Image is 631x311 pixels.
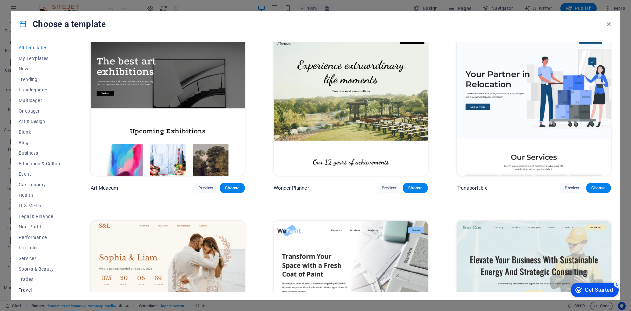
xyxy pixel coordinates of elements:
[274,34,428,176] img: Wonder Planner
[19,116,62,127] button: Art & Design
[19,211,62,221] button: Legal & Finance
[19,243,62,253] button: Portfolio
[19,264,62,274] button: Sports & Beauty
[19,42,62,53] button: All Templates
[376,183,401,193] button: Preview
[19,87,62,92] span: Landingpage
[19,150,62,156] span: Business
[19,200,62,211] button: IT & Media
[193,183,218,193] button: Preview
[19,95,62,106] button: Multipager
[19,274,62,285] button: Trades
[19,256,62,261] span: Services
[408,185,422,191] span: Choose
[91,185,118,191] p: Art Museum
[19,140,62,145] span: Blog
[19,245,62,250] span: Portfolio
[559,183,584,193] button: Preview
[19,129,62,135] span: Blank
[19,56,62,61] span: My Templates
[19,108,62,114] span: Onepager
[19,19,106,29] h4: Choose a template
[19,224,62,229] span: Non-Profit
[19,253,62,264] button: Services
[19,137,62,148] button: Blog
[19,203,62,208] span: IT & Media
[274,185,309,191] p: Wonder Planner
[586,183,611,193] button: Choose
[19,193,62,198] span: Health
[19,74,62,85] button: Trending
[457,34,611,176] img: Transportable
[19,169,62,179] button: Event
[565,185,579,191] span: Preview
[19,221,62,232] button: Non-Profit
[19,190,62,200] button: Health
[19,182,62,187] span: Gastronomy
[19,148,62,158] button: Business
[19,45,62,50] span: All Templates
[403,183,428,193] button: Choose
[19,158,62,169] button: Education & Culture
[19,235,62,240] span: Performance
[19,66,62,71] span: New
[19,179,62,190] button: Gastronomy
[19,119,62,124] span: Art & Design
[19,232,62,243] button: Performance
[591,185,606,191] span: Choose
[19,266,62,272] span: Sports & Beauty
[5,3,53,17] div: Get Started 5 items remaining, 0% complete
[49,1,55,8] div: 5
[19,161,62,166] span: Education & Culture
[19,171,62,177] span: Event
[19,64,62,74] button: New
[19,127,62,137] button: Blank
[19,287,62,293] span: Travel
[19,77,62,82] span: Trending
[457,185,488,191] p: Transportable
[19,214,62,219] span: Legal & Finance
[199,185,213,191] span: Preview
[220,183,245,193] button: Choose
[382,185,396,191] span: Preview
[19,85,62,95] button: Landingpage
[225,185,239,191] span: Choose
[19,53,62,64] button: My Templates
[91,34,245,176] img: Art Museum
[19,7,48,13] div: Get Started
[19,277,62,282] span: Trades
[19,106,62,116] button: Onepager
[19,98,62,103] span: Multipager
[19,285,62,295] button: Travel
